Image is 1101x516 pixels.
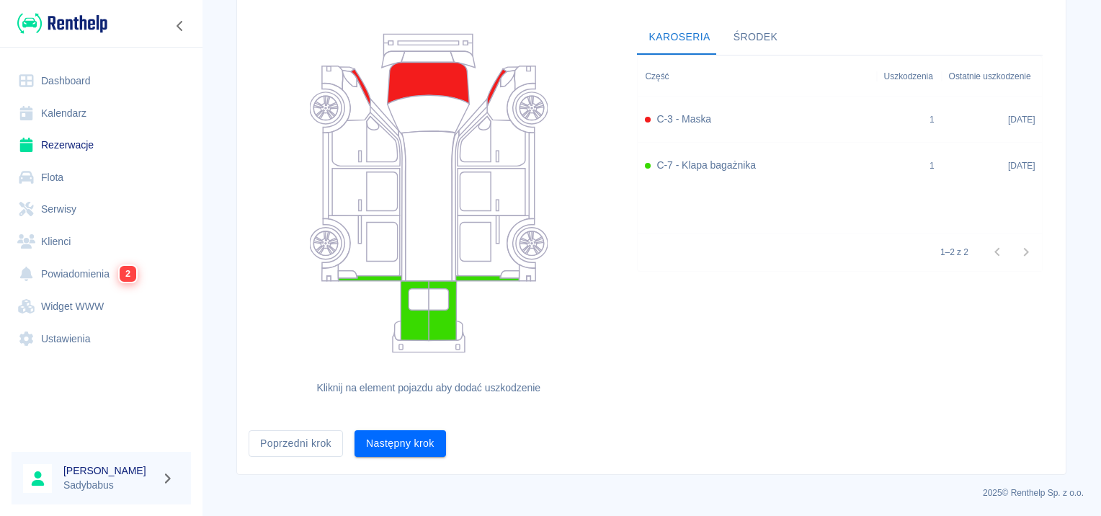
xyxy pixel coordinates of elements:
h6: [PERSON_NAME] [63,463,156,478]
a: Rezerwacje [12,129,191,161]
div: 1 [930,159,935,172]
img: Renthelp logo [17,12,107,35]
div: Uszkodzenia [884,56,933,97]
div: Część [645,56,669,97]
div: Uszkodzenia [877,56,942,97]
button: Karoseria [637,20,721,55]
a: Kalendarz [12,97,191,130]
p: 2025 © Renthelp Sp. z o.o. [219,486,1084,499]
div: Ostatnie uszkodzenie [949,56,1031,97]
a: Serwisy [12,193,191,226]
h6: Kliknij na element pojazdu aby dodać uszkodzenie [260,381,597,396]
div: 1 [930,113,935,126]
p: 1–2 z 2 [940,246,968,259]
button: Poprzedni krok [249,430,343,457]
a: Klienci [12,226,191,258]
a: Dashboard [12,65,191,97]
button: Zwiń nawigację [169,17,191,35]
span: 2 [120,266,136,282]
div: [DATE] [942,97,1043,143]
p: Sadybabus [63,478,156,493]
button: Środek [722,20,790,55]
div: [DATE] [942,143,1043,189]
a: Widget WWW [12,290,191,323]
h6: C-7 - Klapa bagażnika [656,158,755,173]
div: Część [638,56,876,97]
button: Następny krok [355,430,446,457]
a: Powiadomienia2 [12,257,191,290]
div: Ostatnie uszkodzenie [942,56,1043,97]
h6: C-3 - Maska [656,112,711,127]
a: Renthelp logo [12,12,107,35]
a: Flota [12,161,191,194]
a: Ustawienia [12,323,191,355]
